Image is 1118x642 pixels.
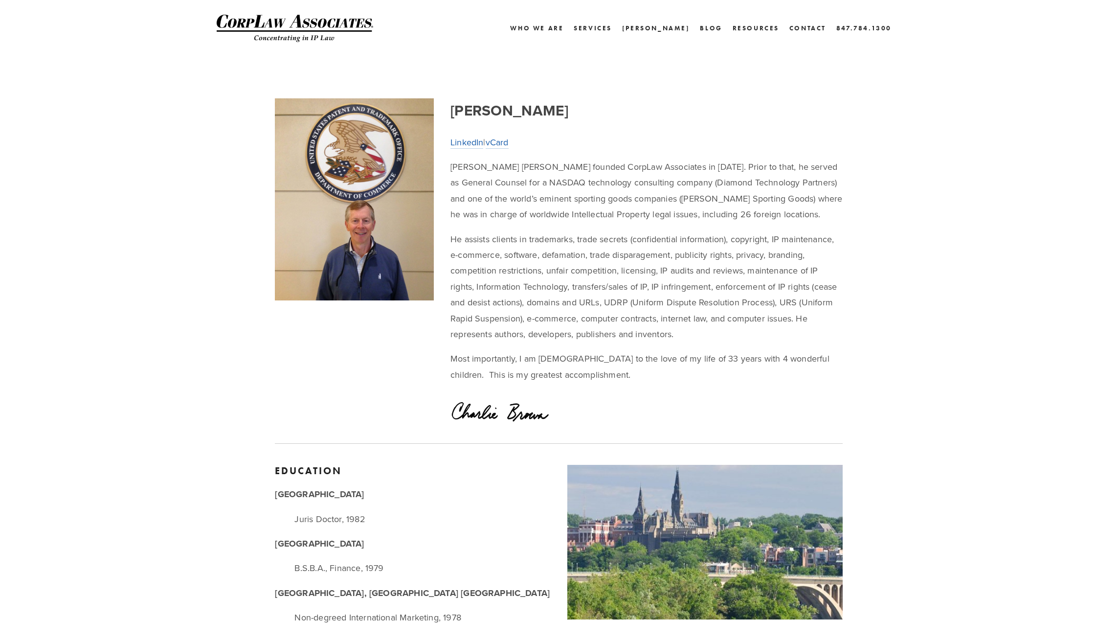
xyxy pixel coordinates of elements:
[450,100,568,121] strong: [PERSON_NAME]
[275,537,364,550] strong: [GEOGRAPHIC_DATA]
[294,560,550,576] p: B.S.B.A., Finance, 1979
[789,21,826,35] a: Contact
[486,136,509,149] a: vCard
[567,465,843,619] img: GU.jpg
[217,15,373,42] img: CorpLaw IP Law Firm
[733,24,779,32] a: Resources
[451,399,549,422] img: Charlie Signature Small.png
[450,159,843,223] p: [PERSON_NAME] [PERSON_NAME] founded CorpLaw Associates in [DATE]. Prior to that, he served as Gen...
[275,488,364,501] strong: [GEOGRAPHIC_DATA]
[836,21,892,35] a: 847.784.1300
[275,587,550,599] strong: [GEOGRAPHIC_DATA], [GEOGRAPHIC_DATA] [GEOGRAPHIC_DATA]
[574,21,612,35] a: Services
[275,98,434,300] img: Charlie.JPG
[450,231,843,343] p: He assists clients in trademarks, trade secrets (confidential information), copyright, IP mainten...
[450,135,843,150] p: |
[294,610,550,625] p: Non-degreed International Marketing, 1978
[450,136,483,149] a: LinkedIn
[622,21,690,35] a: [PERSON_NAME]
[700,21,722,35] a: Blog
[294,511,550,527] p: Juris Doctor, 1982
[510,21,563,35] a: Who We Are
[275,465,550,477] h3: Education
[450,351,843,383] p: Most importantly, I am [DEMOGRAPHIC_DATA] to the love of my life of 33 years with 4 wonderful chi...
